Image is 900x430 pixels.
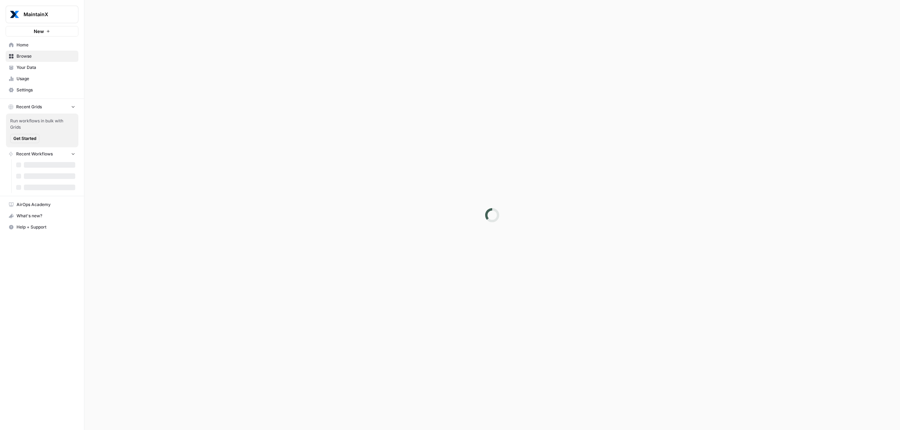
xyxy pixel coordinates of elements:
[24,11,66,18] span: MaintainX
[17,76,75,82] span: Usage
[10,134,39,143] button: Get Started
[17,224,75,230] span: Help + Support
[10,118,74,130] span: Run workflows in bulk with Grids
[17,201,75,208] span: AirOps Academy
[17,87,75,93] span: Settings
[6,26,78,37] button: New
[6,6,78,23] button: Workspace: MaintainX
[17,64,75,71] span: Your Data
[13,135,36,142] span: Get Started
[6,211,78,221] div: What's new?
[34,28,44,35] span: New
[6,210,78,222] button: What's new?
[6,222,78,233] button: Help + Support
[6,84,78,96] a: Settings
[6,51,78,62] a: Browse
[17,53,75,59] span: Browse
[17,42,75,48] span: Home
[16,104,42,110] span: Recent Grids
[6,199,78,210] a: AirOps Academy
[6,73,78,84] a: Usage
[8,8,21,21] img: MaintainX Logo
[6,102,78,112] button: Recent Grids
[16,151,53,157] span: Recent Workflows
[6,149,78,159] button: Recent Workflows
[6,62,78,73] a: Your Data
[6,39,78,51] a: Home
